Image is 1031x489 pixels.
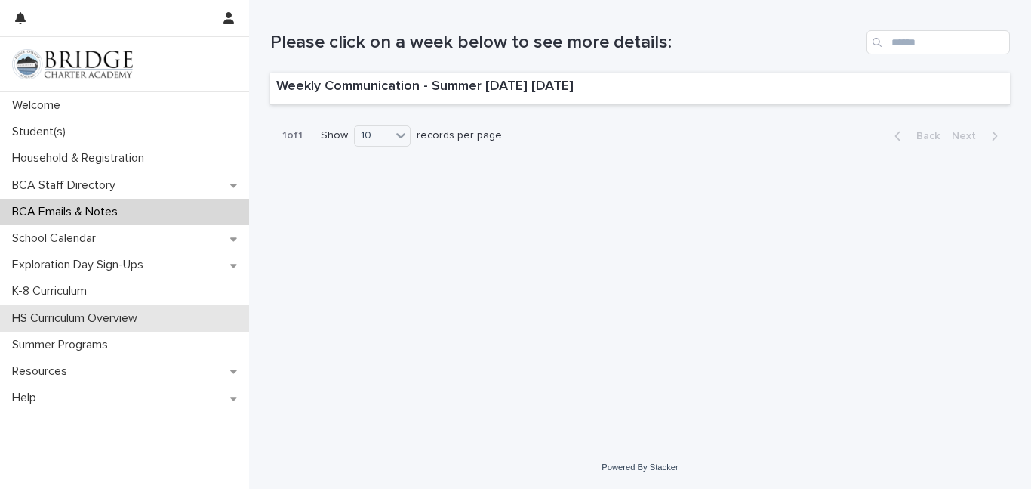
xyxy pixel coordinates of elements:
[6,364,79,379] p: Resources
[6,284,99,299] p: K-8 Curriculum
[417,129,502,142] p: records per page
[907,131,940,141] span: Back
[270,117,315,154] p: 1 of 1
[6,178,128,193] p: BCA Staff Directory
[946,129,1010,143] button: Next
[882,129,946,143] button: Back
[12,49,133,79] img: V1C1m3IdTEidaUdm9Hs0
[321,129,348,142] p: Show
[602,463,678,472] a: Powered By Stacker
[6,258,155,272] p: Exploration Day Sign-Ups
[866,30,1010,54] input: Search
[355,128,391,144] div: 10
[276,79,574,95] p: Weekly Communication - Summer [DATE] [DATE]
[952,131,985,141] span: Next
[6,391,48,405] p: Help
[6,205,130,219] p: BCA Emails & Notes
[6,125,78,139] p: Student(s)
[270,73,1010,105] a: Weekly Communication - Summer [DATE] [DATE]
[6,231,108,246] p: School Calendar
[6,311,149,326] p: HS Curriculum Overview
[270,32,860,54] h1: Please click on a week below to see more details:
[6,338,120,352] p: Summer Programs
[6,151,156,166] p: Household & Registration
[6,98,72,113] p: Welcome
